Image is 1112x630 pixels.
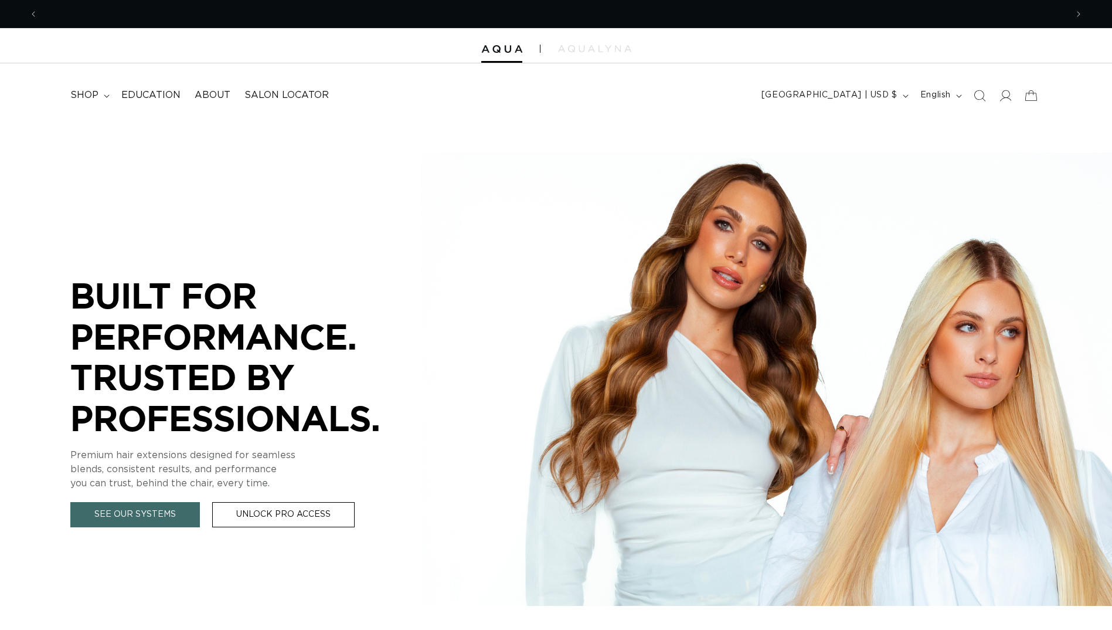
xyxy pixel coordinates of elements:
span: Education [121,89,181,101]
p: BUILT FOR PERFORMANCE. TRUSTED BY PROFESSIONALS. [70,275,422,438]
span: About [195,89,230,101]
button: Previous announcement [21,3,46,25]
img: aqualyna.com [558,45,631,52]
img: Aqua Hair Extensions [481,45,522,53]
button: English [913,84,967,107]
span: shop [70,89,98,101]
a: Unlock Pro Access [212,502,355,527]
button: Next announcement [1066,3,1091,25]
a: Salon Locator [237,82,336,109]
button: [GEOGRAPHIC_DATA] | USD $ [754,84,913,107]
a: See Our Systems [70,502,200,527]
summary: Search [967,83,992,109]
summary: shop [63,82,114,109]
span: English [920,89,951,101]
span: Salon Locator [244,89,329,101]
a: Education [114,82,188,109]
a: About [188,82,237,109]
p: Premium hair extensions designed for seamless blends, consistent results, and performance you can... [70,448,422,490]
span: [GEOGRAPHIC_DATA] | USD $ [761,89,897,101]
